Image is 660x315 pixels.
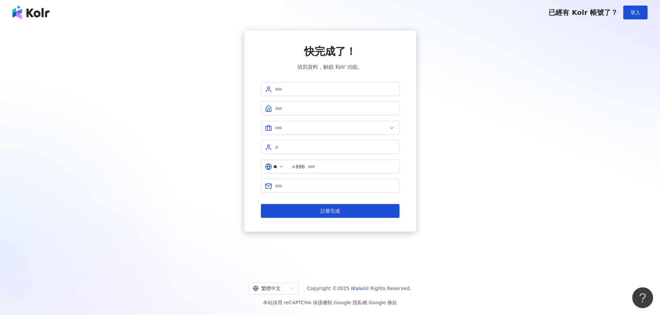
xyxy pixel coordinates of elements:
[548,8,618,17] span: 已經有 Kolr 帳號了？
[632,287,653,308] iframe: Help Scout Beacon - Open
[367,300,369,305] span: |
[631,10,640,15] span: 登入
[369,300,397,305] a: Google 條款
[292,163,305,170] span: +886
[307,284,411,293] span: Copyright © 2025 All Rights Reserved.
[332,300,334,305] span: |
[12,6,50,19] img: logo
[623,6,648,19] button: 登入
[304,44,356,59] span: 快完成了！
[334,300,367,305] a: Google 隱私權
[320,208,340,214] span: 註冊完成
[261,204,399,218] button: 註冊完成
[297,63,362,71] span: 填寫資料，解鎖 Kolr 功能。
[253,283,288,294] div: 繁體中文
[351,286,363,291] a: iKala
[263,298,397,307] span: 本站採用 reCAPTCHA 保護機制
